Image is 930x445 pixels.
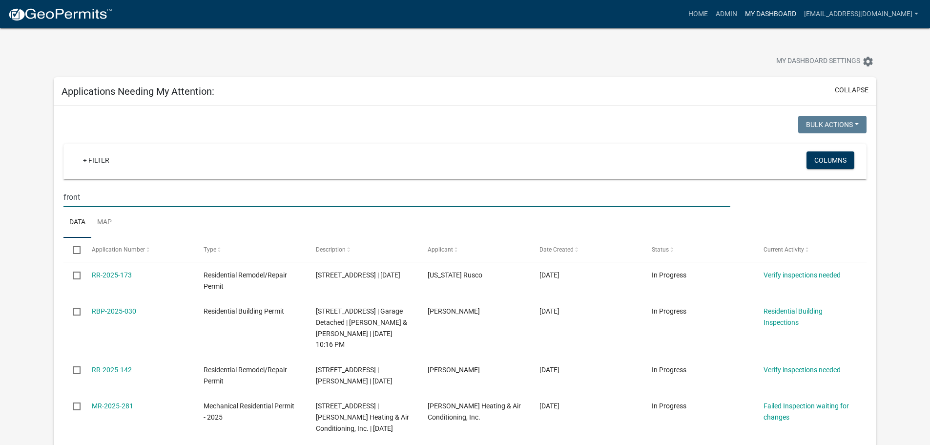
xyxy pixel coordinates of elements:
a: [EMAIL_ADDRESS][DOMAIN_NAME] [800,5,922,23]
span: In Progress [652,366,686,374]
button: Bulk Actions [798,116,867,133]
span: Type [204,246,216,253]
h5: Applications Needing My Attention: [62,85,214,97]
span: Vince Karl Neumann [428,366,480,374]
a: MR-2025-281 [92,402,133,410]
span: 08/15/2025 [539,307,559,315]
input: Search for applications [63,187,730,207]
a: Map [91,207,118,238]
span: Status [652,246,669,253]
span: Residential Remodel/Repair Permit [204,366,287,385]
datatable-header-cell: Type [194,238,306,261]
span: In Progress [652,402,686,410]
datatable-header-cell: Date Created [530,238,642,261]
span: Date Created [539,246,574,253]
datatable-header-cell: Select [63,238,82,261]
span: My Dashboard Settings [776,56,860,67]
button: My Dashboard Settingssettings [768,52,882,71]
span: Ahrens Heating & Air Conditioning, Inc. [428,402,521,421]
a: Residential Building Inspections [764,307,823,326]
span: Residential Remodel/Repair Permit [204,271,287,290]
a: RR-2025-173 [92,271,132,279]
span: Current Activity [764,246,804,253]
span: 09/04/2025 [539,271,559,279]
a: Data [63,207,91,238]
datatable-header-cell: Description [306,238,418,261]
span: 608 FRONT ST S | Garage Detached | JUSTIN & RENEE DEZEEUW | 08/20/2025 10:16 PM [316,307,407,348]
span: 07/21/2025 [539,402,559,410]
a: Verify inspections needed [764,366,841,374]
span: 08/05/2025 [539,366,559,374]
datatable-header-cell: Current Activity [754,238,866,261]
span: Application Number [92,246,145,253]
span: Minnesota Rusco [428,271,482,279]
span: Residential Building Permit [204,307,284,315]
i: settings [862,56,874,67]
a: RR-2025-142 [92,366,132,374]
a: Verify inspections needed [764,271,841,279]
datatable-header-cell: Status [642,238,754,261]
a: My Dashboard [741,5,800,23]
span: 1009 FRONT ST S | Ahrens Heating & Air Conditioning, Inc. | 07/22/2025 [316,402,409,432]
a: Admin [712,5,741,23]
span: Mechanical Residential Permit - 2025 [204,402,294,421]
a: RBP-2025-030 [92,307,136,315]
span: Applicant [428,246,453,253]
a: Failed Inspection waiting for changes [764,402,849,421]
span: Description [316,246,346,253]
a: + Filter [75,151,117,169]
button: collapse [835,85,868,95]
a: Home [684,5,712,23]
span: In Progress [652,307,686,315]
span: 611 CENTER ST | Vince Neumann | 08/16/2025 [316,366,393,385]
datatable-header-cell: Application Number [83,238,194,261]
button: Columns [806,151,854,169]
span: In Progress [652,271,686,279]
span: Matt Heil [428,307,480,315]
datatable-header-cell: Applicant [418,238,530,261]
span: 631 FRONT ST S | MN Rusco | 09/30/2025 [316,271,400,279]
